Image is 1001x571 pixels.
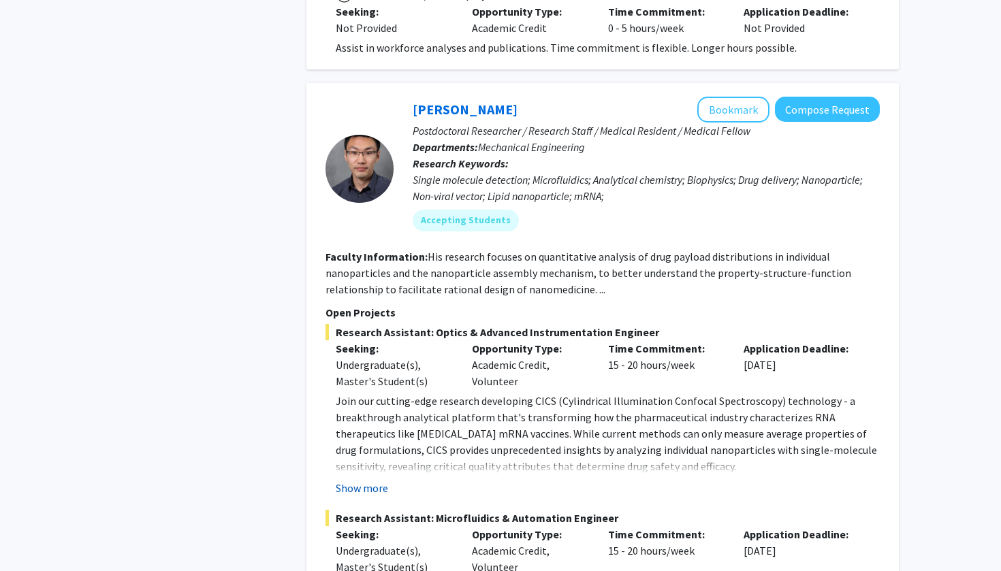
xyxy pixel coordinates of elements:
div: [DATE] [733,340,870,389]
mat-chip: Accepting Students [413,210,519,231]
p: Time Commitment: [608,340,724,357]
b: Research Keywords: [413,157,509,170]
p: Seeking: [336,3,451,20]
div: Single molecule detection; Microfluidics; Analytical chemistry; Biophysics; Drug delivery; Nanopa... [413,172,880,204]
fg-read-more: His research focuses on quantitative analysis of drug payload distributions in individual nanopar... [325,250,851,296]
div: Not Provided [336,20,451,36]
iframe: Chat [10,510,58,561]
p: Open Projects [325,304,880,321]
p: Seeking: [336,526,451,542]
div: Undergraduate(s), Master's Student(s) [336,357,451,389]
div: Academic Credit [462,3,598,36]
button: Add Sixuan Li to Bookmarks [697,97,769,123]
div: 15 - 20 hours/week [598,340,734,389]
p: Postdoctoral Researcher / Research Staff / Medical Resident / Medical Fellow [413,123,880,139]
p: Seeking: [336,340,451,357]
button: Show more [336,480,388,496]
p: Application Deadline: [744,526,859,542]
button: Compose Request to Sixuan Li [775,97,880,122]
div: Academic Credit, Volunteer [462,340,598,389]
p: Join our cutting-edge research developing CICS (Cylindrical Illumination Confocal Spectroscopy) t... [336,393,880,474]
span: Research Assistant: Optics & Advanced Instrumentation Engineer [325,324,880,340]
p: Application Deadline: [744,3,859,20]
div: Not Provided [733,3,870,36]
div: 0 - 5 hours/week [598,3,734,36]
p: Opportunity Type: [472,3,588,20]
p: Time Commitment: [608,526,724,542]
span: Research Assistant: Microfluidics & Automation Engineer [325,510,880,526]
div: Assist in workforce analyses and publications. Time commitment is flexible. Longer hours possible. [336,39,880,56]
p: Application Deadline: [744,340,859,357]
span: Mechanical Engineering [478,140,585,154]
p: Opportunity Type: [472,526,588,542]
b: Faculty Information: [325,250,428,263]
b: Departments: [413,140,478,154]
a: [PERSON_NAME] [413,101,518,118]
p: Time Commitment: [608,3,724,20]
p: Opportunity Type: [472,340,588,357]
